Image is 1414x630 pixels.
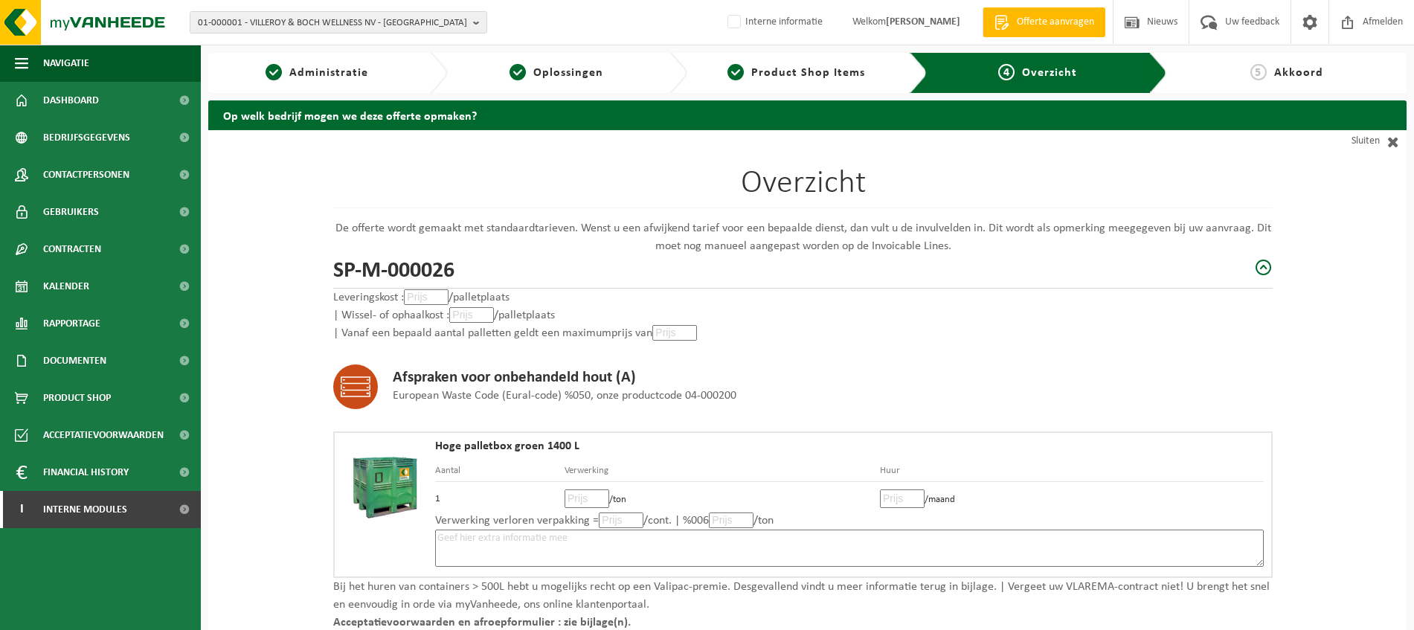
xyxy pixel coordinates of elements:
[333,289,1273,342] p: Leveringskost : /palletplaats | Wissel- of ophaalkost : /palletplaats | Vanaf een bepaald aantal ...
[266,64,282,80] span: 1
[998,64,1015,80] span: 4
[880,482,1264,512] td: /maand
[751,67,865,79] span: Product Shop Items
[510,64,526,80] span: 2
[1274,67,1323,79] span: Akkoord
[1022,67,1077,79] span: Overzicht
[886,16,960,28] strong: [PERSON_NAME]
[709,512,753,528] input: Prijs
[455,64,658,82] a: 2Oplossingen
[404,289,449,305] input: Prijs
[435,440,1264,452] h4: Hoge palletbox groen 1400 L
[342,440,428,533] img: PB-HB-1400-HPE-GN-01.png
[880,463,1264,482] th: Huur
[724,11,823,33] label: Interne informatie
[565,489,609,508] input: Prijs
[435,463,565,482] th: Aantal
[43,491,127,528] span: Interne modules
[652,325,697,341] input: Prijs
[333,255,454,280] h2: SP-M-000026
[15,491,28,528] span: I
[939,64,1137,82] a: 4Overzicht
[1273,130,1407,152] a: Sluiten
[43,305,100,342] span: Rapportage
[533,67,603,79] span: Oplossingen
[1174,64,1399,82] a: 5Akkoord
[43,231,101,268] span: Contracten
[43,379,111,417] span: Product Shop
[43,342,106,379] span: Documenten
[289,67,368,79] span: Administratie
[190,11,487,33] button: 01-000001 - VILLEROY & BOCH WELLNESS NV - [GEOGRAPHIC_DATA]
[1250,64,1267,80] span: 5
[333,578,1273,614] p: Bij het huren van containers > 500L hebt u mogelijks recht op een Valipac-premie. Desgevallend vi...
[43,45,89,82] span: Navigatie
[43,454,129,491] span: Financial History
[983,7,1105,37] a: Offerte aanvragen
[435,512,1264,530] p: Verwerking verloren verpakking = /cont. | %006 /ton
[1013,15,1098,30] span: Offerte aanvragen
[43,417,164,454] span: Acceptatievoorwaarden
[393,369,736,387] h3: Afspraken voor onbehandeld hout (A)
[43,193,99,231] span: Gebruikers
[333,167,1273,208] h1: Overzicht
[43,268,89,305] span: Kalender
[565,482,880,512] td: /ton
[43,119,130,156] span: Bedrijfsgegevens
[565,463,880,482] th: Verwerking
[198,12,467,34] span: 01-000001 - VILLEROY & BOCH WELLNESS NV - [GEOGRAPHIC_DATA]
[393,387,736,405] p: European Waste Code (Eural-code) %050, onze productcode 04-000200
[599,512,643,528] input: Prijs
[695,64,897,82] a: 3Product Shop Items
[216,64,418,82] a: 1Administratie
[727,64,744,80] span: 3
[449,307,494,323] input: Prijs
[333,219,1273,255] p: De offerte wordt gemaakt met standaardtarieven. Wenst u een afwijkend tarief voor een bepaalde di...
[208,100,1407,129] h2: Op welk bedrijf mogen we deze offerte opmaken?
[43,82,99,119] span: Dashboard
[435,482,565,512] td: 1
[880,489,925,508] input: Prijs
[43,156,129,193] span: Contactpersonen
